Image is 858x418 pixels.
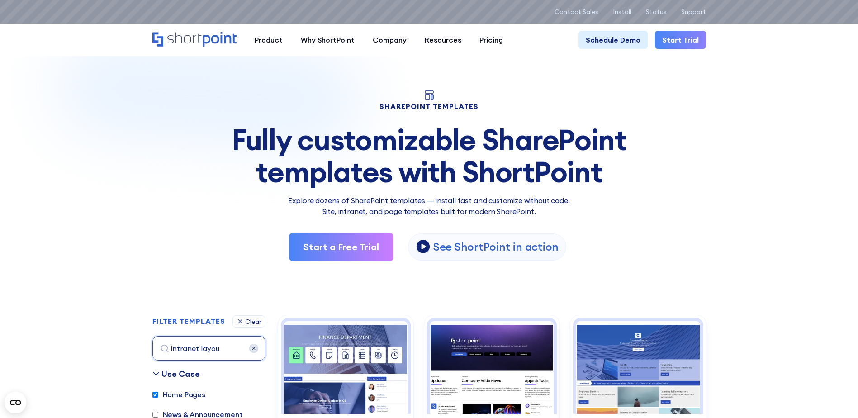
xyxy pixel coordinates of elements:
a: Why ShortPoint [292,31,364,49]
a: Home [152,32,237,47]
img: Intranet Layout 2 – SharePoint Homepage Design: Modern homepage for news, tools, people, and events. [430,321,554,414]
a: Start Trial [655,31,706,49]
a: Start a Free Trial [289,233,393,261]
div: Resources [425,34,461,45]
a: Schedule Demo [578,31,648,49]
img: Intranet Layout 3 – SharePoint Homepage Template: Homepage that surfaces news, services, events, ... [576,321,700,414]
img: 68a58870c1521e1d1adff54a_close.svg [249,344,258,353]
a: Product [246,31,292,49]
a: Status [646,8,667,15]
div: Company [373,34,407,45]
label: Home Pages [152,389,205,400]
div: Use Case [161,368,200,380]
p: Explore dozens of SharePoint templates — install fast and customize without code. Site, intranet,... [152,195,706,217]
h1: SHAREPOINT TEMPLATES [152,103,706,109]
h2: FILTER TEMPLATES [152,318,225,326]
div: Pricing [479,34,503,45]
div: Fully customizable SharePoint templates with ShortPoint [152,124,706,188]
a: Support [681,8,706,15]
a: Resources [416,31,470,49]
a: open lightbox [408,233,566,261]
iframe: Chat Widget [695,313,858,418]
input: search all templates [152,336,265,361]
a: Contact Sales [555,8,598,15]
div: Why ShortPoint [301,34,355,45]
p: See ShortPoint in action [433,240,559,254]
img: Intranet Layout – SharePoint Page Design: Clean intranet page with tiles, updates, and calendar. [284,321,408,414]
input: Home Pages [152,392,158,398]
div: Clear [245,318,261,325]
a: Install [613,8,631,15]
a: Company [364,31,416,49]
input: News & Announcement [152,412,158,418]
a: Pricing [470,31,512,49]
button: Open CMP widget [5,392,26,413]
div: Product [255,34,283,45]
